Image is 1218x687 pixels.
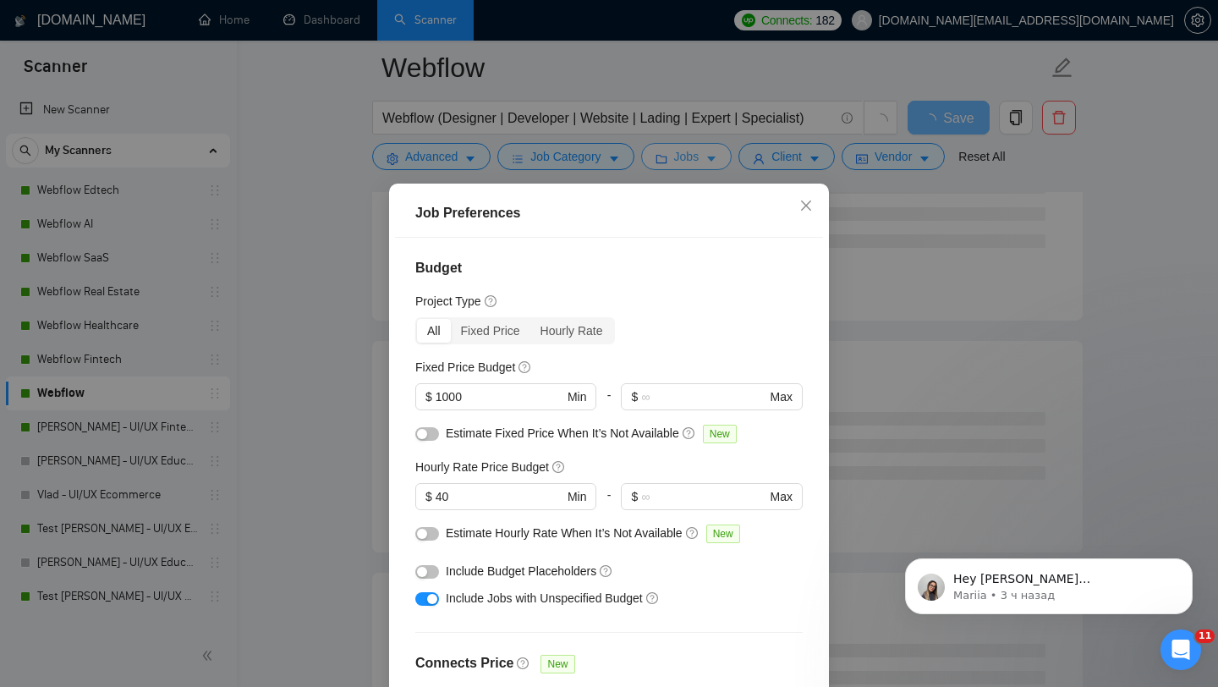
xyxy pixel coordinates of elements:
span: Estimate Fixed Price When It’s Not Available [446,426,679,440]
input: 0 [436,487,564,506]
span: Include Budget Placeholders [446,564,596,578]
span: question-circle [517,657,530,670]
div: Hourly Rate [530,319,613,343]
iframe: Intercom live chat [1160,629,1201,670]
span: Min [568,387,587,406]
button: go back [11,7,43,39]
h5: Hourly Rate Price Budget [415,458,549,476]
div: - [596,383,621,424]
span: $ [631,387,638,406]
div: Закрыть [297,7,327,37]
span: question-circle [518,360,532,374]
h5: Fixed Price Budget [415,358,515,376]
span: $ [631,487,638,506]
div: All [417,319,451,343]
div: Job Preferences [415,203,803,223]
span: New [706,525,740,543]
span: 11 [1195,629,1215,643]
span: neutral face reaction [147,508,191,542]
button: Развернуть окно [265,7,297,39]
span: Max [771,387,793,406]
span: question-circle [683,426,696,440]
span: Estimate Hourly Rate When It’s Not Available [446,526,683,540]
input: ∞ [641,487,766,506]
button: Close [783,184,829,229]
div: Была ли полезна эта статья? [20,492,318,510]
span: $ [425,387,432,406]
span: Min [568,487,587,506]
span: disappointed reaction [103,508,147,542]
span: 😃 [200,508,225,542]
span: $ [425,487,432,506]
div: - [596,483,621,524]
iframe: Intercom notifications сообщение [880,523,1218,641]
div: Fixed Price [451,319,530,343]
span: Max [771,487,793,506]
span: smiley reaction [191,508,235,542]
span: New [540,655,574,673]
h4: Connects Price [415,653,513,673]
h4: Budget [415,258,803,278]
span: 😞 [112,508,137,542]
span: question-circle [485,294,498,308]
input: ∞ [641,387,766,406]
span: question-circle [600,564,613,578]
span: question-circle [646,591,660,605]
span: New [703,425,737,443]
h5: Project Type [415,292,481,311]
input: 0 [436,387,564,406]
a: Открыть в справочном центре [64,563,273,577]
span: 😐 [156,508,181,542]
span: Include Jobs with Unspecified Budget [446,591,643,605]
span: question-circle [552,460,566,474]
span: question-circle [686,526,700,540]
span: close [799,199,813,212]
